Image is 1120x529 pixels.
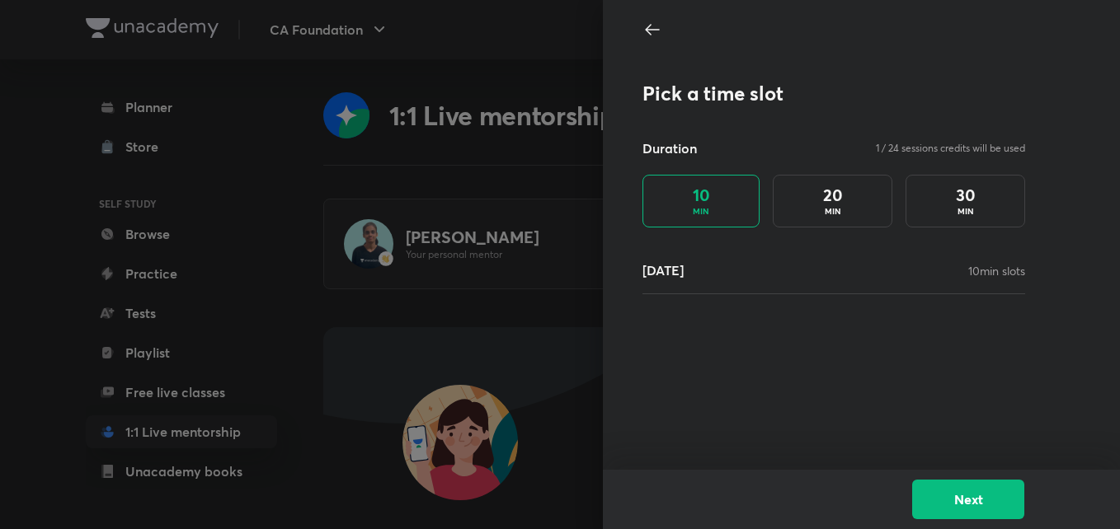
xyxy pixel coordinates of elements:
button: Next [912,480,1024,519]
p: MIN [825,205,841,218]
h4: 10 [693,185,710,205]
h4: 20 [823,185,843,205]
h5: [DATE] [642,260,684,280]
p: MIN [958,205,974,218]
p: MIN [693,205,709,218]
h5: Duration [642,138,697,158]
p: 10 min slots [968,262,1025,279]
p: 1 / 24 sessions credits will be used [876,141,1025,156]
h4: 30 [956,185,976,205]
h3: Pick a time slot [642,82,1025,105]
